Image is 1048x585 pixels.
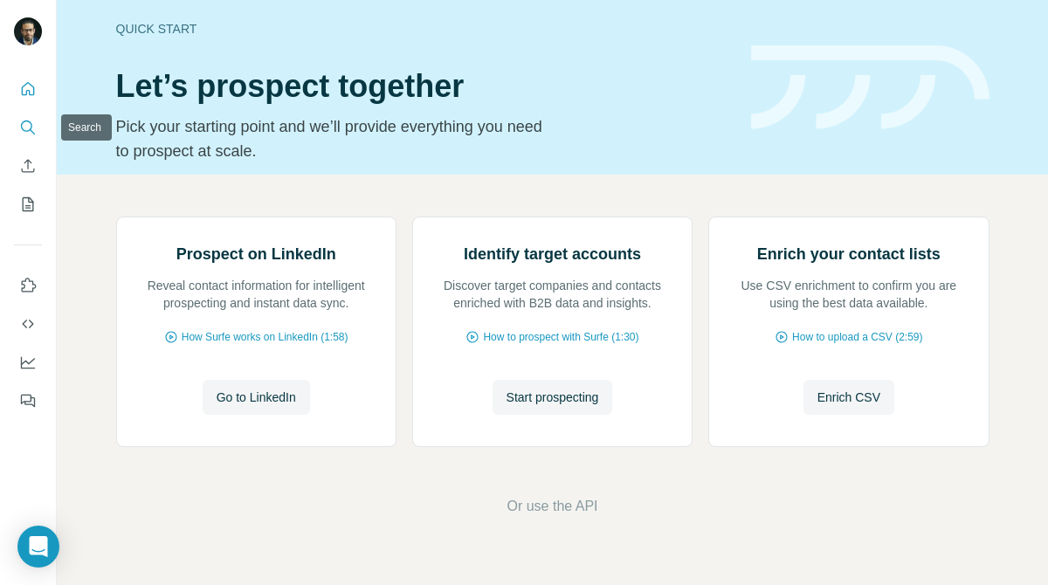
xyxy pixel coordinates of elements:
[14,189,42,220] button: My lists
[803,380,894,415] button: Enrich CSV
[14,270,42,301] button: Use Surfe on LinkedIn
[507,389,599,406] span: Start prospecting
[464,242,641,266] h2: Identify target accounts
[483,329,638,345] span: How to prospect with Surfe (1:30)
[116,114,554,163] p: Pick your starting point and we’ll provide everything you need to prospect at scale.
[14,385,42,416] button: Feedback
[134,277,378,312] p: Reveal contact information for intelligent prospecting and instant data sync.
[217,389,296,406] span: Go to LinkedIn
[792,329,922,345] span: How to upload a CSV (2:59)
[727,277,970,312] p: Use CSV enrichment to confirm you are using the best data available.
[17,526,59,568] div: Open Intercom Messenger
[757,242,941,266] h2: Enrich your contact lists
[182,329,348,345] span: How Surfe works on LinkedIn (1:58)
[817,389,880,406] span: Enrich CSV
[751,45,989,130] img: banner
[14,17,42,45] img: Avatar
[203,380,310,415] button: Go to LinkedIn
[14,73,42,105] button: Quick start
[116,69,730,104] h1: Let’s prospect together
[116,20,730,38] div: Quick start
[14,308,42,340] button: Use Surfe API
[431,277,674,312] p: Discover target companies and contacts enriched with B2B data and insights.
[14,150,42,182] button: Enrich CSV
[176,242,336,266] h2: Prospect on LinkedIn
[14,112,42,143] button: Search
[507,496,597,517] button: Or use the API
[493,380,613,415] button: Start prospecting
[14,347,42,378] button: Dashboard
